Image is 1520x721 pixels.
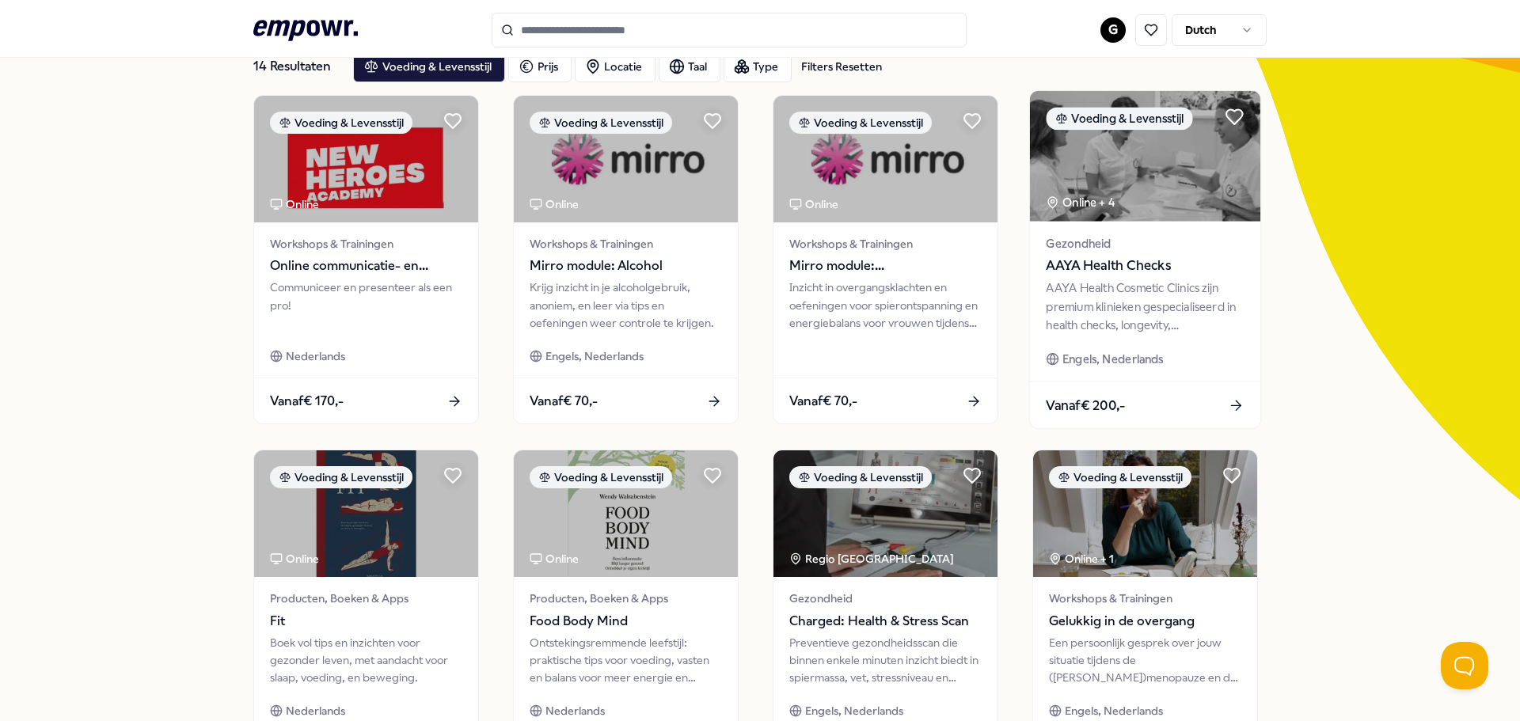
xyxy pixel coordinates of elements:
div: AAYA Health Cosmetic Clinics zijn premium klinieken gespecialiseerd in health checks, longevity, ... [1046,279,1244,334]
button: Locatie [575,51,655,82]
span: Vanaf € 70,- [789,391,857,412]
span: Workshops & Trainingen [789,235,982,252]
a: package imageVoeding & LevensstijlOnline + 4GezondheidAAYA Health ChecksAAYA Health Cosmetic Clin... [1029,90,1262,430]
img: package image [254,96,478,222]
div: Communiceer en presenteer als een pro! [270,279,462,332]
div: Voeding & Levensstijl [530,466,672,488]
iframe: Help Scout Beacon - Open [1441,642,1488,689]
a: package imageVoeding & LevensstijlOnlineWorkshops & TrainingenOnline communicatie- en presentatie... [253,95,479,424]
span: AAYA Health Checks [1046,256,1244,276]
span: Gezondheid [1046,234,1244,252]
span: Gezondheid [789,590,982,607]
span: Mirro module: Alcohol [530,256,722,276]
div: Online [270,550,319,567]
button: G [1100,17,1126,43]
div: Online + 4 [1046,193,1115,211]
div: Voeding & Levensstijl [270,466,412,488]
div: Online + 1 [1049,550,1114,567]
div: Inzicht in overgangsklachten en oefeningen voor spierontspanning en energiebalans voor vrouwen ti... [789,279,982,332]
span: Online communicatie- en presentatietrainingen – New Heroes Academy [270,256,462,276]
span: Vanaf € 70,- [530,391,598,412]
span: Food Body Mind [530,611,722,632]
div: Online [789,195,838,213]
img: package image [1030,91,1260,222]
div: Voeding & Levensstijl [1046,107,1192,130]
div: Ontstekingsremmende leefstijl: praktische tips voor voeding, vasten en balans voor meer energie e... [530,634,722,687]
span: Nederlands [545,702,605,719]
span: Nederlands [286,347,345,365]
img: package image [1033,450,1257,577]
div: Voeding & Levensstijl [530,112,672,134]
div: Online [530,195,579,213]
img: package image [514,450,738,577]
img: package image [514,96,738,222]
button: Prijs [508,51,572,82]
span: Nederlands [286,702,345,719]
span: Producten, Boeken & Apps [270,590,462,607]
span: Gelukkig in de overgang [1049,611,1241,632]
div: Preventieve gezondheidsscan die binnen enkele minuten inzicht biedt in spiermassa, vet, stressniv... [789,634,982,687]
span: Vanaf € 200,- [1046,395,1125,416]
div: Krijg inzicht in je alcoholgebruik, anoniem, en leer via tips en oefeningen weer controle te krij... [530,279,722,332]
span: Engels, Nederlands [1062,350,1164,368]
img: package image [254,450,478,577]
img: package image [773,450,997,577]
div: Voeding & Levensstijl [1049,466,1191,488]
div: Boek vol tips en inzichten voor gezonder leven, met aandacht voor slaap, voeding, en beweging. [270,634,462,687]
a: package imageVoeding & LevensstijlOnlineWorkshops & TrainingenMirro module: OvergangsklachtenInzi... [773,95,998,424]
span: Producten, Boeken & Apps [530,590,722,607]
span: Engels, Nederlands [805,702,903,719]
div: Online [270,195,319,213]
div: Regio [GEOGRAPHIC_DATA] [789,550,956,567]
div: Een persoonlijk gesprek over jouw situatie tijdens de ([PERSON_NAME])menopauze en de impact op jo... [1049,634,1241,687]
input: Search for products, categories or subcategories [492,13,967,47]
img: package image [773,96,997,222]
span: Engels, Nederlands [1065,702,1163,719]
span: Mirro module: Overgangsklachten [789,256,982,276]
span: Workshops & Trainingen [1049,590,1241,607]
button: Taal [659,51,720,82]
div: Filters Resetten [801,58,882,75]
a: package imageVoeding & LevensstijlOnlineWorkshops & TrainingenMirro module: AlcoholKrijg inzicht ... [513,95,739,424]
span: Workshops & Trainingen [270,235,462,252]
button: Voeding & Levensstijl [353,51,505,82]
span: Engels, Nederlands [545,347,644,365]
button: Type [724,51,792,82]
span: Workshops & Trainingen [530,235,722,252]
span: Fit [270,611,462,632]
div: Voeding & Levensstijl [270,112,412,134]
div: Online [530,550,579,567]
span: Charged: Health & Stress Scan [789,611,982,632]
div: Voeding & Levensstijl [789,466,932,488]
div: Voeding & Levensstijl [789,112,932,134]
span: Vanaf € 170,- [270,391,344,412]
div: 14 Resultaten [253,51,340,82]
